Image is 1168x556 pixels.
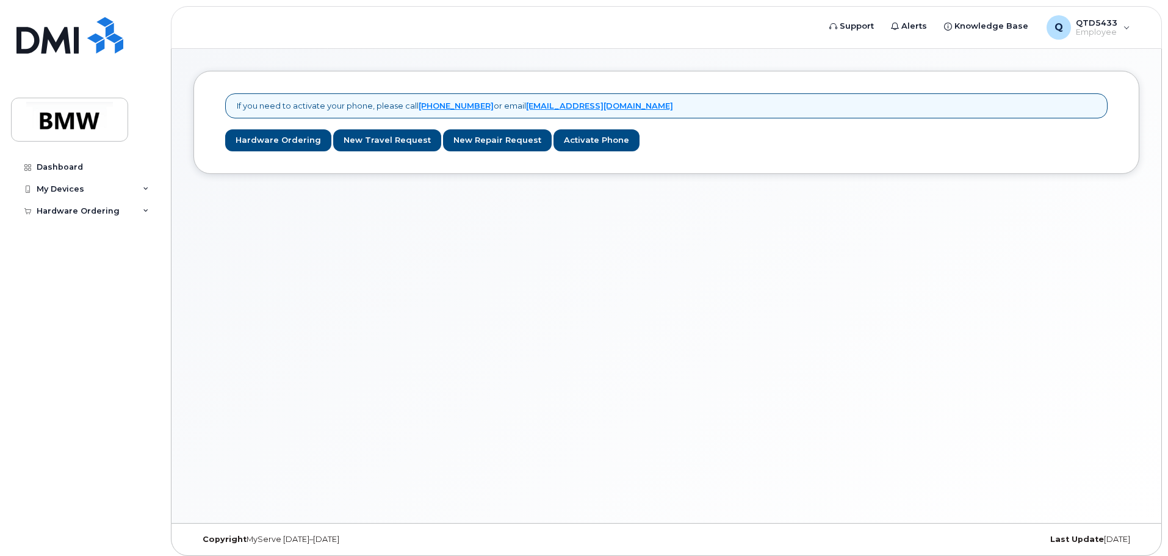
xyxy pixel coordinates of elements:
a: [PHONE_NUMBER] [419,101,494,110]
a: New Travel Request [333,129,441,152]
a: Hardware Ordering [225,129,331,152]
strong: Last Update [1050,535,1104,544]
a: [EMAIL_ADDRESS][DOMAIN_NAME] [526,101,673,110]
p: If you need to activate your phone, please call or email [237,100,673,112]
a: Activate Phone [553,129,640,152]
a: New Repair Request [443,129,552,152]
div: [DATE] [824,535,1139,544]
div: MyServe [DATE]–[DATE] [193,535,509,544]
strong: Copyright [203,535,247,544]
